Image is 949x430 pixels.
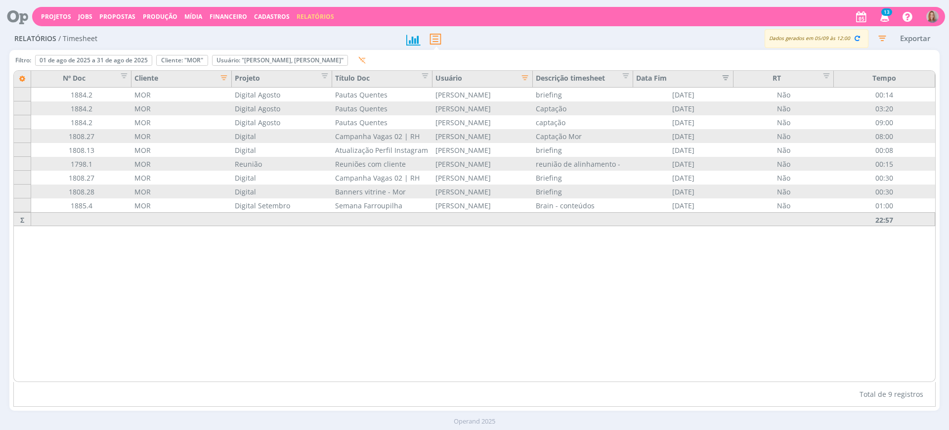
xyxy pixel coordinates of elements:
button: Editar filtro para Coluna Descrição timesheet [616,73,630,82]
div: 00:14 [834,88,935,101]
button: Usuário: "[PERSON_NAME], [PERSON_NAME]" [212,55,348,66]
div: 00:08 [834,143,935,157]
div: Campanha Vagas 02 | RH [332,129,432,143]
span: Relatórios [14,35,56,43]
div: 1808.27 [31,171,131,185]
div: Reunião [232,157,332,171]
div: [DATE] [633,143,733,157]
div: reunião de alinhamento - cliente [533,157,633,171]
div: [DATE] [633,157,733,171]
div: Não [733,88,834,101]
div: MOR [131,143,232,157]
div: Pautas Quentes [332,101,432,115]
div: Título Doc [332,71,432,88]
div: Digital Agosto [232,88,332,101]
div: 03:20 [834,101,935,115]
button: Produção [140,13,180,21]
button: Editar filtro para Coluna Nº Doc [114,73,128,82]
div: Pautas Quentes [332,115,432,129]
div: [DATE] [633,101,733,115]
div: [DATE] [633,171,733,185]
span: / Timesheet [58,35,97,43]
a: Produção [143,12,177,21]
button: Projetos [38,13,74,21]
div: MOR [131,198,232,212]
button: Relatórios [294,13,337,21]
div: 00:30 [834,185,935,198]
button: Cadastros [251,13,293,21]
button: Editar filtro para Coluna Título Doc [415,73,429,82]
div: MOR [131,185,232,198]
div: [PERSON_NAME] [432,185,533,198]
button: Financeiro [207,13,250,21]
div: [DATE] [633,198,733,212]
div: MOR [131,129,232,143]
div: MOR [131,88,232,101]
div: Captação [533,101,633,115]
div: 1798.1 [31,157,131,171]
span: Usuário: "[PERSON_NAME], [PERSON_NAME]" [216,56,344,64]
div: MOR [131,115,232,129]
div: Digital Agosto [232,101,332,115]
div: Pautas Quentes [332,88,432,101]
button: Editar filtro para Coluna RT [817,73,830,82]
div: 1884.2 [31,88,131,101]
div: Briefing [533,171,633,185]
div: Não [733,129,834,143]
div: 1808.13 [31,143,131,157]
div: RT [733,71,834,88]
a: Mídia [184,12,202,21]
div: Brain - conteúdos [533,198,633,212]
div: [PERSON_NAME] [432,143,533,157]
div: captação [533,115,633,129]
div: [DATE] [633,88,733,101]
div: Dados gerados em 05/09 às 12:00 [765,29,868,48]
div: Projeto [232,71,332,88]
div: Não [733,115,834,129]
div: Banners vitrine - Mor empresas [332,185,432,198]
div: 00:30 [834,171,935,185]
div: 1885.4 [31,198,131,212]
div: MOR [131,101,232,115]
div: Digital Setembro [232,198,332,212]
button: A [926,8,939,25]
div: MOR [131,157,232,171]
div: Tempo [834,71,935,88]
span: Cliente: "MOR" [161,56,203,64]
div: Digital [232,143,332,157]
button: Propostas [96,13,138,21]
div: Digital [232,171,332,185]
button: Jobs [75,13,95,21]
div: 1884.2 [31,101,131,115]
div: [PERSON_NAME] [432,198,533,212]
button: Editar filtro para Coluna Projeto [315,73,329,82]
div: 1884.2 [31,115,131,129]
div: 22:57 [834,212,935,226]
div: 08:00 [834,129,935,143]
div: Não [733,101,834,115]
div: 09:00 [834,115,935,129]
span: Total de 9 registros [860,389,923,399]
button: 01 de ago de 2025 a 31 de ago de 2025 [35,55,152,66]
button: 13 [874,8,894,26]
div: Digital [232,129,332,143]
a: Projetos [41,12,71,21]
div: [PERSON_NAME] [432,115,533,129]
div: Usuário [435,73,529,86]
div: Captação Mor [533,129,633,143]
div: Descrição timesheet [533,71,633,88]
div: [PERSON_NAME] [432,171,533,185]
div: [PERSON_NAME] [432,101,533,115]
div: 1808.28 [31,185,131,198]
div: Digital Agosto [232,115,332,129]
div: Briefing [533,185,633,198]
button: Cliente: "MOR" [156,55,208,66]
div: Não [733,157,834,171]
div: MOR [131,171,232,185]
div: [DATE] [633,115,733,129]
div: Σ [14,212,31,226]
div: [DATE] [633,185,733,198]
div: Campanha Vagas 02 | RH [332,171,432,185]
a: Jobs [78,12,92,21]
span: 13 [881,8,892,16]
